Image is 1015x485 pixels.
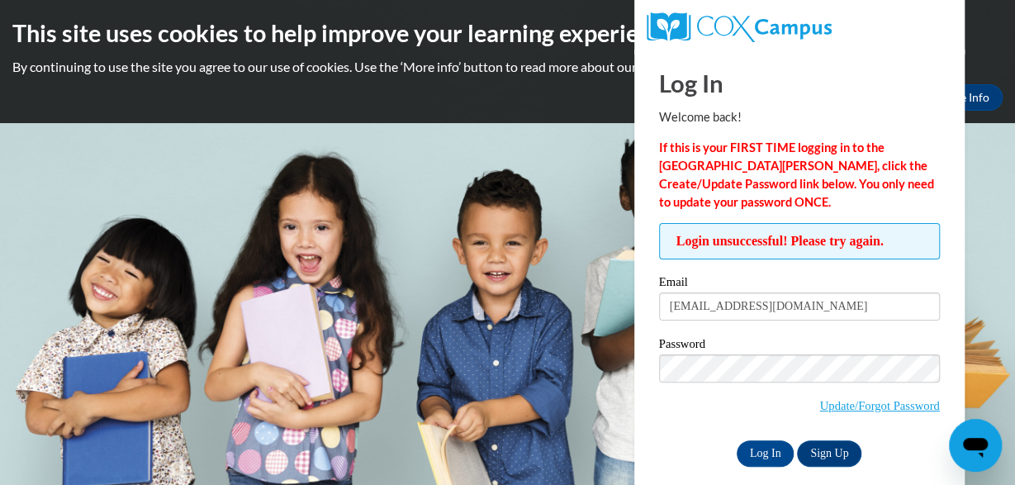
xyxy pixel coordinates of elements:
[659,338,940,354] label: Password
[819,399,939,412] a: Update/Forgot Password
[797,440,861,467] a: Sign Up
[12,58,1003,76] p: By continuing to use the site you agree to our use of cookies. Use the ‘More info’ button to read...
[12,17,1003,50] h2: This site uses cookies to help improve your learning experience.
[659,276,940,292] label: Email
[659,66,940,100] h1: Log In
[949,419,1002,472] iframe: Button to launch messaging window
[737,440,794,467] input: Log In
[659,140,934,209] strong: If this is your FIRST TIME logging in to the [GEOGRAPHIC_DATA][PERSON_NAME], click the Create/Upd...
[659,108,940,126] p: Welcome back!
[659,223,940,259] span: Login unsuccessful! Please try again.
[647,12,832,42] img: COX Campus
